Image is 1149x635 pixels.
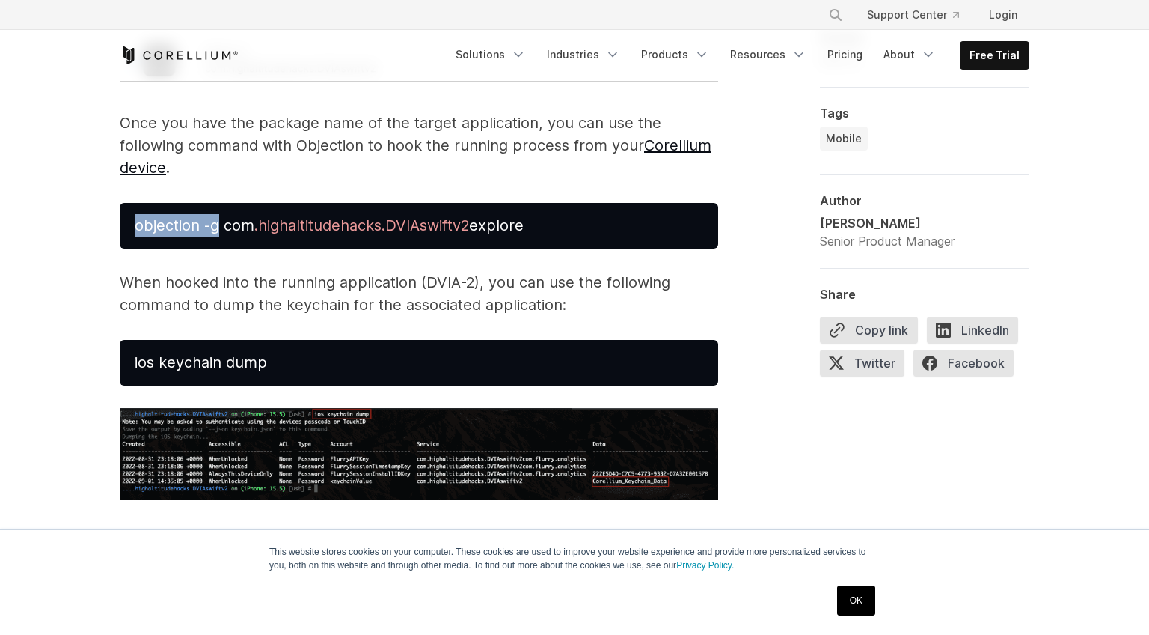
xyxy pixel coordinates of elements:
[927,317,1018,344] span: LinkedIn
[676,560,734,571] a: Privacy Policy.
[837,586,875,616] a: OK
[960,42,1029,69] a: Free Trial
[721,41,815,68] a: Resources
[874,41,945,68] a: About
[820,232,955,250] div: Senior Product Manager
[820,127,868,151] a: Mobile
[120,136,711,177] a: Corellium device
[120,271,718,316] p: When hooked into the running application (DVIA-2), you can use the following command to dump the ...
[826,131,862,146] span: Mobile
[822,1,849,28] button: Search
[447,41,535,68] a: Solutions
[820,106,1029,121] div: Tags
[820,193,1029,208] div: Author
[820,350,904,377] span: Twitter
[820,317,918,344] button: Copy link
[855,1,971,28] a: Support Center
[120,46,239,64] a: Corellium Home
[820,214,955,232] div: [PERSON_NAME]
[135,216,524,234] span: objection -g com explore
[120,112,718,179] p: Once you have the package name of the target application, you can use the following command with ...
[927,317,1027,350] a: LinkedIn
[447,41,1029,70] div: Navigation Menu
[269,545,880,572] p: This website stores cookies on your computer. These cookies are used to improve your website expe...
[913,350,1023,383] a: Facebook
[120,408,718,500] img: iOS_Keychain_Dump
[254,216,469,234] span: .highaltitudehacks.DVIAswiftv2
[810,1,1029,28] div: Navigation Menu
[820,287,1029,302] div: Share
[977,1,1029,28] a: Login
[820,350,913,383] a: Twitter
[538,41,629,68] a: Industries
[818,41,871,68] a: Pricing
[632,41,718,68] a: Products
[913,350,1014,377] span: Facebook
[135,353,267,371] span: ios keychain dump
